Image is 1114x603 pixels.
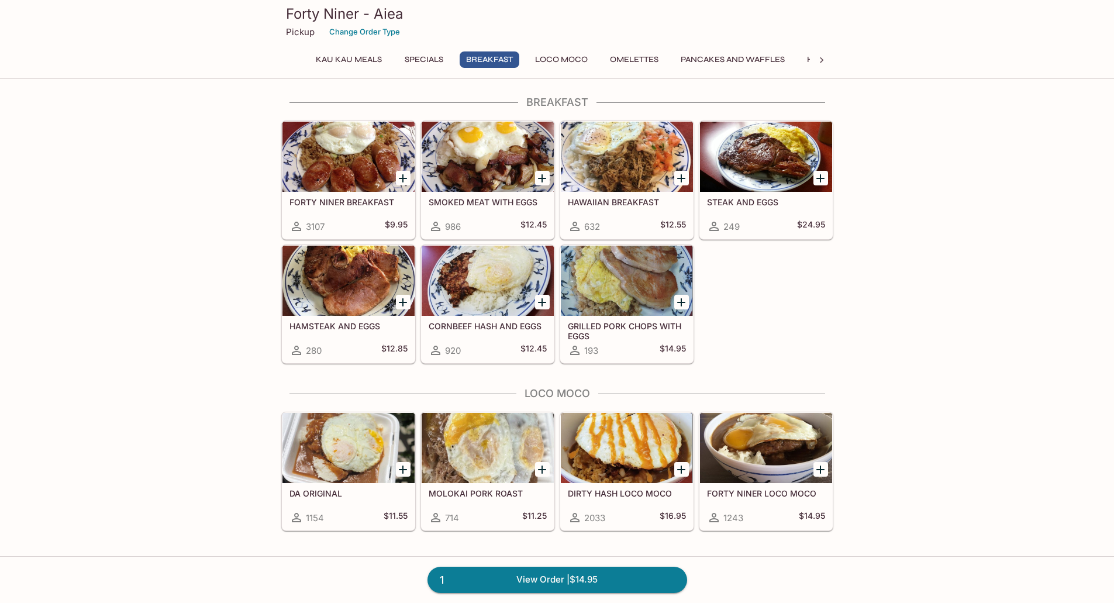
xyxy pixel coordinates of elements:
button: Add HAMSTEAK AND EGGS [396,295,411,309]
a: SMOKED MEAT WITH EGGS986$12.45 [421,121,554,239]
h5: $12.45 [520,343,547,357]
button: Omelettes [603,51,665,68]
div: FORTY NINER BREAKFAST [282,122,415,192]
h5: GRILLED PORK CHOPS WITH EGGS [568,321,686,340]
a: FORTY NINER LOCO MOCO1243$14.95 [699,412,833,530]
span: 920 [445,345,461,356]
span: 2033 [584,512,605,523]
span: 1 [433,572,451,588]
h4: Loco Moco [281,387,833,400]
span: 1154 [306,512,324,523]
div: DA ORIGINAL [282,413,415,483]
a: 1View Order |$14.95 [427,567,687,592]
h5: $12.55 [660,219,686,233]
h4: Omelettes [281,554,833,567]
button: Add FORTY NINER BREAKFAST [396,171,411,185]
div: FORTY NINER LOCO MOCO [700,413,832,483]
h3: Forty Niner - Aiea [286,5,829,23]
button: Add FORTY NINER LOCO MOCO [813,462,828,477]
div: MOLOKAI PORK ROAST [422,413,554,483]
a: STEAK AND EGGS249$24.95 [699,121,833,239]
a: HAMSTEAK AND EGGS280$12.85 [282,245,415,363]
button: Add HAWAIIAN BREAKFAST [674,171,689,185]
span: 193 [584,345,598,356]
button: Add SMOKED MEAT WITH EGGS [535,171,550,185]
span: 714 [445,512,459,523]
h5: $14.95 [799,511,825,525]
h5: MOLOKAI PORK ROAST [429,488,547,498]
h5: $14.95 [660,343,686,357]
h5: $16.95 [660,511,686,525]
h5: FORTY NINER BREAKFAST [289,197,408,207]
button: Add MOLOKAI PORK ROAST [535,462,550,477]
button: Hawaiian Style French Toast [801,51,945,68]
h5: DIRTY HASH LOCO MOCO [568,488,686,498]
div: STEAK AND EGGS [700,122,832,192]
h5: $9.95 [385,219,408,233]
a: HAWAIIAN BREAKFAST632$12.55 [560,121,694,239]
div: CORNBEEF HASH AND EGGS [422,246,554,316]
h5: HAMSTEAK AND EGGS [289,321,408,331]
button: Add STEAK AND EGGS [813,171,828,185]
h5: CORNBEEF HASH AND EGGS [429,321,547,331]
button: Change Order Type [324,23,405,41]
button: Specials [398,51,450,68]
h5: DA ORIGINAL [289,488,408,498]
h5: $12.45 [520,219,547,233]
a: FORTY NINER BREAKFAST3107$9.95 [282,121,415,239]
a: DA ORIGINAL1154$11.55 [282,412,415,530]
div: HAWAIIAN BREAKFAST [561,122,693,192]
h5: $11.25 [522,511,547,525]
span: 1243 [723,512,743,523]
span: 3107 [306,221,325,232]
div: DIRTY HASH LOCO MOCO [561,413,693,483]
h5: $24.95 [797,219,825,233]
button: Add DIRTY HASH LOCO MOCO [674,462,689,477]
span: 986 [445,221,461,232]
h4: Breakfast [281,96,833,109]
h5: SMOKED MEAT WITH EGGS [429,197,547,207]
h5: HAWAIIAN BREAKFAST [568,197,686,207]
button: Add GRILLED PORK CHOPS WITH EGGS [674,295,689,309]
h5: STEAK AND EGGS [707,197,825,207]
button: Pancakes and Waffles [674,51,791,68]
h5: $12.85 [381,343,408,357]
a: CORNBEEF HASH AND EGGS920$12.45 [421,245,554,363]
button: Kau Kau Meals [309,51,388,68]
div: HAMSTEAK AND EGGS [282,246,415,316]
a: DIRTY HASH LOCO MOCO2033$16.95 [560,412,694,530]
span: 249 [723,221,740,232]
button: Loco Moco [529,51,594,68]
h5: FORTY NINER LOCO MOCO [707,488,825,498]
h5: $11.55 [384,511,408,525]
span: 632 [584,221,600,232]
div: GRILLED PORK CHOPS WITH EGGS [561,246,693,316]
div: SMOKED MEAT WITH EGGS [422,122,554,192]
button: Breakfast [460,51,519,68]
span: 280 [306,345,322,356]
p: Pickup [286,26,315,37]
button: Add CORNBEEF HASH AND EGGS [535,295,550,309]
button: Add DA ORIGINAL [396,462,411,477]
a: GRILLED PORK CHOPS WITH EGGS193$14.95 [560,245,694,363]
a: MOLOKAI PORK ROAST714$11.25 [421,412,554,530]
